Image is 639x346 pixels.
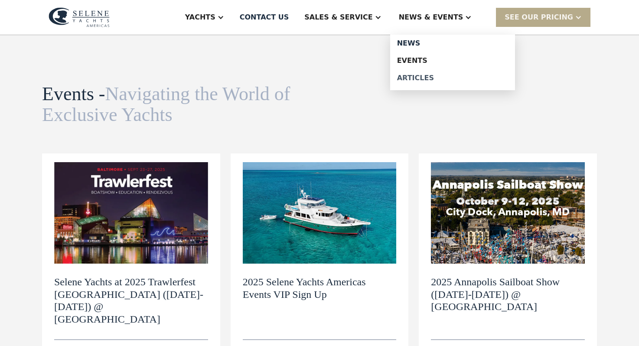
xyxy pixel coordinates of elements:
h2: 2025 Selene Yachts Americas Events VIP Sign Up [243,276,397,301]
nav: News & EVENTS [390,35,515,90]
div: SEE Our Pricing [505,12,573,23]
a: Events [390,52,515,69]
h2: 2025 Annapolis Sailboat Show ([DATE]-[DATE]) @ [GEOGRAPHIC_DATA] [431,276,585,313]
span: Navigating the World of Exclusive Yachts [42,83,290,125]
div: Articles [397,75,508,82]
div: Events [397,57,508,64]
img: logo [49,7,110,27]
div: News & EVENTS [399,12,463,23]
a: News [390,35,515,52]
div: Sales & Service [304,12,372,23]
div: Contact US [240,12,289,23]
h2: Selene Yachts at 2025 Trawlerfest [GEOGRAPHIC_DATA] ([DATE]-[DATE]) @ [GEOGRAPHIC_DATA] [54,276,208,326]
div: News [397,40,508,47]
div: Yachts [185,12,215,23]
a: Articles [390,69,515,87]
h1: Events - [42,84,293,126]
div: SEE Our Pricing [496,8,590,26]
